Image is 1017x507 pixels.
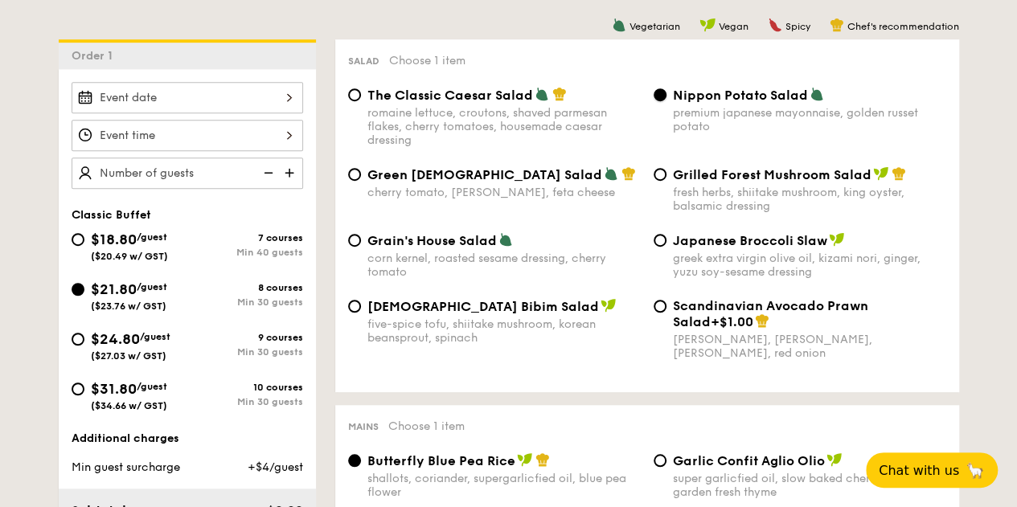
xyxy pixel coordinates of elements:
span: Mains [348,421,379,432]
span: 🦙 [966,461,985,480]
span: Japanese Broccoli Slaw [673,233,827,248]
input: Butterfly Blue Pea Riceshallots, coriander, supergarlicfied oil, blue pea flower [348,454,361,467]
div: Min 30 guests [187,346,303,358]
span: $21.80 [91,280,137,298]
input: Scandinavian Avocado Prawn Salad+$1.00[PERSON_NAME], [PERSON_NAME], [PERSON_NAME], red onion [654,300,666,313]
span: Vegetarian [629,21,680,32]
div: Min 30 guests [187,296,303,308]
span: The Classic Caesar Salad [367,88,533,103]
div: corn kernel, roasted sesame dressing, cherry tomato [367,251,641,279]
span: Order 1 [72,49,119,63]
input: $24.80/guest($27.03 w/ GST)9 coursesMin 30 guests [72,333,84,345]
span: ($34.66 w/ GST) [91,400,167,411]
span: Scandinavian Avocado Prawn Salad [673,298,868,329]
img: icon-vegetarian.fe4039eb.svg [612,18,626,32]
input: Event date [72,82,303,113]
div: five-spice tofu, shiitake mushroom, korean beansprout, spinach [367,317,641,345]
input: Green [DEMOGRAPHIC_DATA] Saladcherry tomato, [PERSON_NAME], feta cheese [348,168,361,181]
span: +$4/guest [247,460,302,474]
input: Nippon Potato Saladpremium japanese mayonnaise, golden russet potato [654,88,666,101]
input: The Classic Caesar Saladromaine lettuce, croutons, shaved parmesan flakes, cherry tomatoes, house... [348,88,361,101]
img: icon-vegan.f8ff3823.svg [873,166,889,181]
div: fresh herbs, shiitake mushroom, king oyster, balsamic dressing [673,186,946,213]
span: Nippon Potato Salad [673,88,808,103]
span: +$1.00 [711,314,753,329]
div: 9 courses [187,332,303,343]
input: Number of guests [72,157,303,189]
input: $21.80/guest($23.76 w/ GST)8 coursesMin 30 guests [72,283,84,296]
div: [PERSON_NAME], [PERSON_NAME], [PERSON_NAME], red onion [673,333,946,360]
div: premium japanese mayonnaise, golden russet potato [673,106,946,133]
img: icon-vegan.f8ff3823.svg [829,232,845,247]
div: greek extra virgin olive oil, kizami nori, ginger, yuzu soy-sesame dressing [673,251,946,279]
span: Chef's recommendation [847,21,959,32]
img: icon-vegetarian.fe4039eb.svg [604,166,618,181]
input: $18.80/guest($20.49 w/ GST)7 coursesMin 40 guests [72,233,84,246]
img: icon-chef-hat.a58ddaea.svg [535,452,550,467]
div: Min 40 guests [187,247,303,258]
div: cherry tomato, [PERSON_NAME], feta cheese [367,186,641,199]
input: Grilled Forest Mushroom Saladfresh herbs, shiitake mushroom, king oyster, balsamic dressing [654,168,666,181]
img: icon-chef-hat.a58ddaea.svg [755,313,769,328]
img: icon-chef-hat.a58ddaea.svg [621,166,636,181]
img: icon-chef-hat.a58ddaea.svg [892,166,906,181]
img: icon-vegetarian.fe4039eb.svg [810,87,824,101]
button: Chat with us🦙 [866,452,998,488]
div: shallots, coriander, supergarlicfied oil, blue pea flower [367,472,641,499]
div: romaine lettuce, croutons, shaved parmesan flakes, cherry tomatoes, housemade caesar dressing [367,106,641,147]
span: Chat with us [879,463,959,478]
img: icon-vegan.f8ff3823.svg [699,18,716,32]
img: icon-vegetarian.fe4039eb.svg [498,232,513,247]
span: /guest [140,331,170,342]
input: Garlic Confit Aglio Oliosuper garlicfied oil, slow baked cherry tomatoes, garden fresh thyme [654,454,666,467]
div: super garlicfied oil, slow baked cherry tomatoes, garden fresh thyme [673,472,946,499]
img: icon-chef-hat.a58ddaea.svg [830,18,844,32]
div: 7 courses [187,232,303,243]
span: Green [DEMOGRAPHIC_DATA] Salad [367,167,602,182]
input: $31.80/guest($34.66 w/ GST)10 coursesMin 30 guests [72,382,84,395]
img: icon-reduce.1d2dbef1.svg [255,157,279,188]
span: /guest [137,381,167,392]
span: $24.80 [91,330,140,348]
span: Classic Buffet [72,208,151,222]
img: icon-vegan.f8ff3823.svg [517,452,533,467]
span: Choose 1 item [389,54,465,67]
input: Grain's House Saladcorn kernel, roasted sesame dressing, cherry tomato [348,234,361,247]
span: Grain's House Salad [367,233,497,248]
input: Japanese Broccoli Slawgreek extra virgin olive oil, kizami nori, ginger, yuzu soy-sesame dressing [654,234,666,247]
span: ($23.76 w/ GST) [91,301,166,312]
span: Grilled Forest Mushroom Salad [673,167,871,182]
span: Choose 1 item [388,419,465,433]
input: Event time [72,120,303,151]
img: icon-vegan.f8ff3823.svg [826,452,843,467]
span: /guest [137,231,167,243]
span: /guest [137,281,167,292]
img: icon-vegan.f8ff3823.svg [601,298,617,313]
span: Garlic Confit Aglio Olio [673,453,825,468]
div: 10 courses [187,382,303,393]
span: $18.80 [91,231,137,248]
span: Spicy [785,21,810,32]
span: Butterfly Blue Pea Rice [367,453,515,468]
img: icon-chef-hat.a58ddaea.svg [552,87,567,101]
span: Salad [348,55,379,67]
span: ($20.49 w/ GST) [91,251,168,262]
span: Min guest surcharge [72,460,180,474]
input: [DEMOGRAPHIC_DATA] Bibim Saladfive-spice tofu, shiitake mushroom, korean beansprout, spinach [348,300,361,313]
img: icon-spicy.37a8142b.svg [768,18,782,32]
img: icon-add.58712e84.svg [279,157,303,188]
span: ($27.03 w/ GST) [91,350,166,362]
div: Min 30 guests [187,396,303,407]
img: icon-vegetarian.fe4039eb.svg [535,87,549,101]
span: $31.80 [91,380,137,398]
span: Vegan [719,21,748,32]
span: [DEMOGRAPHIC_DATA] Bibim Salad [367,299,599,314]
div: Additional charges [72,431,303,447]
div: 8 courses [187,282,303,293]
